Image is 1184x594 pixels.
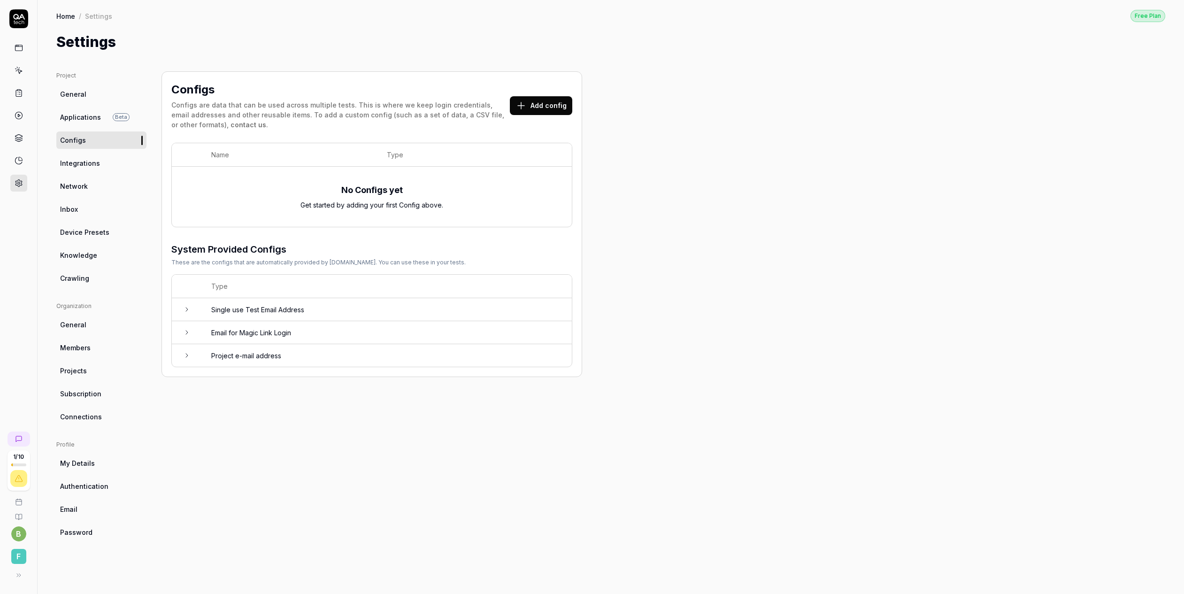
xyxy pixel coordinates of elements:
span: Beta [113,113,130,121]
span: Integrations [60,158,100,168]
div: Settings [85,11,112,21]
span: Device Presets [60,227,109,237]
td: Email for Magic Link Login [202,321,572,344]
a: Integrations [56,154,146,172]
span: Members [60,343,91,353]
a: Projects [56,362,146,379]
a: contact us [231,121,266,129]
button: Free Plan [1130,9,1165,22]
div: Free Plan [1130,10,1165,22]
a: ApplicationsBeta [56,108,146,126]
button: b [11,526,26,541]
a: Email [56,501,146,518]
span: Password [60,527,92,537]
td: Project e-mail address [202,344,572,367]
a: Connections [56,408,146,425]
span: F [11,549,26,564]
h3: System Provided Configs [171,242,466,256]
div: Get started by adding your first Config above. [300,200,443,210]
div: These are the configs that are automatically provided by [DOMAIN_NAME]. You can use these in your... [171,258,466,267]
a: Subscription [56,385,146,402]
span: Authentication [60,481,108,491]
span: Applications [60,112,101,122]
button: F [4,541,33,566]
a: My Details [56,455,146,472]
a: Device Presets [56,224,146,241]
div: Profile [56,440,146,449]
span: Subscription [60,389,101,399]
a: Crawling [56,270,146,287]
a: Authentication [56,478,146,495]
a: General [56,316,146,333]
a: Password [56,524,146,541]
span: Email [60,504,77,514]
span: Inbox [60,204,78,214]
a: Book a call with us [4,491,33,506]
a: Inbox [56,201,146,218]
td: Single use Test Email Address [202,298,572,321]
a: Home [56,11,75,21]
h1: Settings [56,31,116,53]
th: Name [202,143,377,167]
span: General [60,89,86,99]
div: / [79,11,81,21]
span: 1 / 10 [13,454,24,460]
h2: Configs [171,81,215,98]
a: New conversation [8,432,30,447]
a: Configs [56,131,146,149]
div: Configs are data that can be used across multiple tests. This is where we keep login credentials,... [171,100,510,130]
span: Crawling [60,273,89,283]
div: No Configs yet [341,184,403,196]
div: Organization [56,302,146,310]
button: Add config [510,96,572,115]
span: General [60,320,86,330]
div: Project [56,71,146,80]
span: Connections [60,412,102,422]
a: General [56,85,146,103]
a: Network [56,177,146,195]
a: Documentation [4,506,33,521]
th: Type [377,143,553,167]
span: Knowledge [60,250,97,260]
span: Network [60,181,88,191]
a: Knowledge [56,247,146,264]
a: Members [56,339,146,356]
span: My Details [60,458,95,468]
span: Configs [60,135,86,145]
th: Type [202,275,572,298]
span: Projects [60,366,87,376]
